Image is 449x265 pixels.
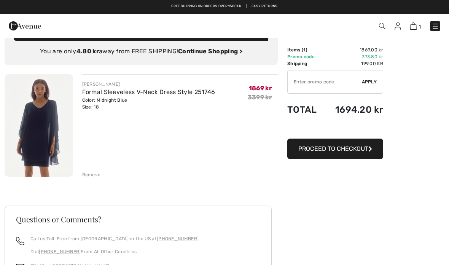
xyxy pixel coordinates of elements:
[287,46,324,53] td: Items ( )
[16,216,260,223] h3: Questions or Comments?
[410,21,421,30] a: 1
[410,22,417,30] img: Shopping Bag
[9,18,41,34] img: 1ère Avenue
[82,171,101,178] div: Remove
[82,88,215,96] a: Formal Sleeveless V-Neck Dress Style 251746
[324,53,383,60] td: -373.80 kr
[288,70,362,93] input: Promo code
[287,139,383,159] button: Proceed to Checkout
[246,4,247,9] span: |
[362,78,377,85] span: Apply
[171,4,241,9] a: Free shipping on orders over 1500kr
[287,60,324,67] td: Shipping
[287,123,383,136] iframe: PayPal
[324,97,383,123] td: 1694.20 kr
[379,23,385,29] img: Search
[395,22,401,30] img: My Info
[39,249,81,254] a: [PHONE_NUMBER]
[287,53,324,60] td: Promo code
[82,97,215,110] div: Color: Midnight Blue Size: 18
[14,47,269,56] div: You are only away from FREE SHIPPING!
[30,235,199,242] p: Call us Toll-Free from [GEOGRAPHIC_DATA] or the US at
[178,48,242,55] a: Continue Shopping >
[252,4,278,9] a: Easy Returns
[157,236,199,241] a: [PHONE_NUMBER]
[298,145,368,152] span: Proceed to Checkout
[9,22,41,29] a: 1ère Avenue
[82,81,215,88] div: [PERSON_NAME]
[30,248,199,255] p: Dial From All Other Countries
[324,46,383,53] td: 1869.00 kr
[287,97,324,123] td: Total
[303,47,306,53] span: 1
[431,22,439,30] img: Menu
[5,74,73,177] img: Formal Sleeveless V-Neck Dress Style 251746
[16,237,24,245] img: call
[76,48,99,55] strong: 4.80 kr
[248,94,272,101] s: 3399 kr
[249,85,272,92] span: 1869 kr
[324,60,383,67] td: 199.00 kr
[419,24,421,30] span: 1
